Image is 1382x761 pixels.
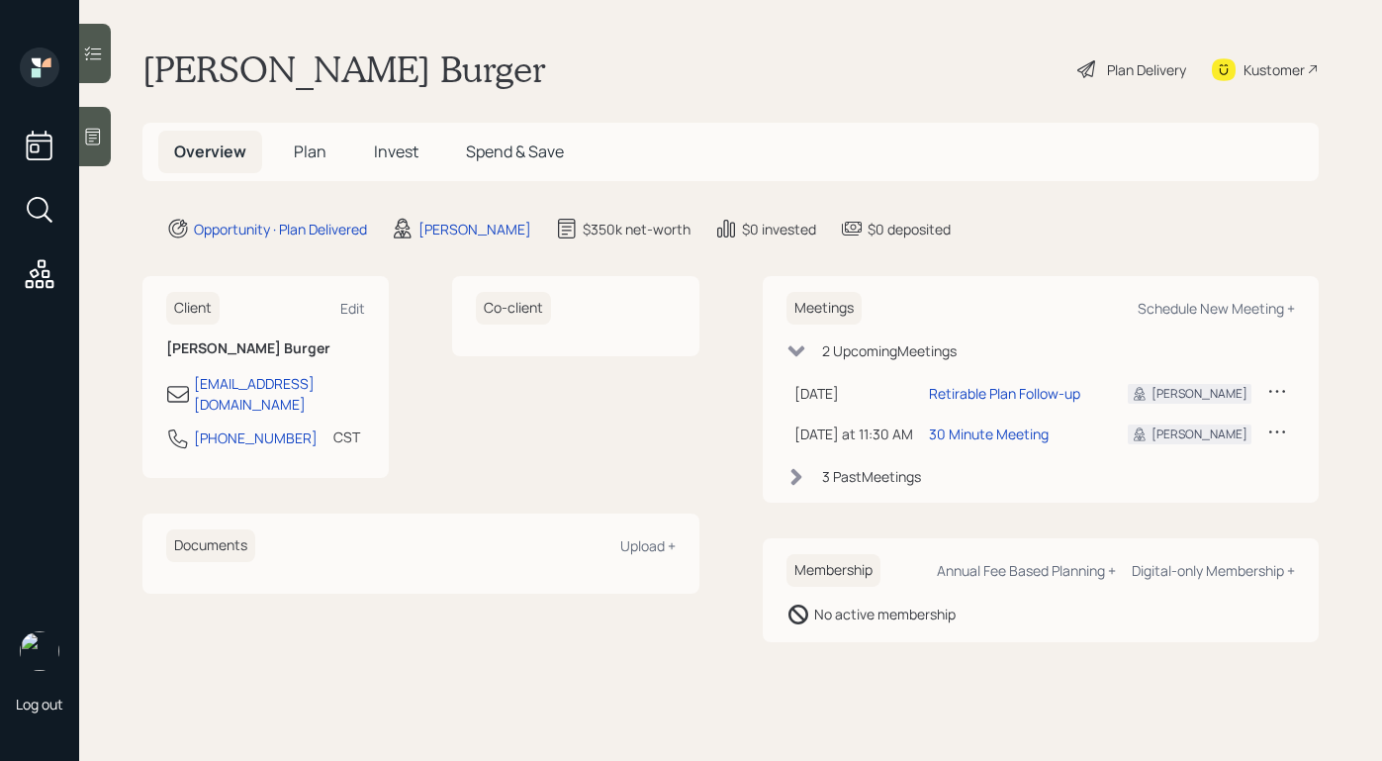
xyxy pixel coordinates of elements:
div: Annual Fee Based Planning + [937,561,1116,580]
div: Digital-only Membership + [1132,561,1295,580]
div: Plan Delivery [1107,59,1186,80]
div: [PERSON_NAME] [1152,426,1247,443]
div: $0 invested [742,219,816,239]
h6: [PERSON_NAME] Burger [166,340,365,357]
div: Opportunity · Plan Delivered [194,219,367,239]
div: Kustomer [1244,59,1305,80]
div: [PERSON_NAME] [1152,385,1247,403]
div: [DATE] at 11:30 AM [794,424,913,444]
div: $0 deposited [868,219,951,239]
div: $350k net-worth [583,219,691,239]
div: [PHONE_NUMBER] [194,428,318,448]
div: Log out [16,695,63,713]
div: No active membership [814,604,956,624]
h6: Meetings [786,292,862,325]
span: Plan [294,141,326,162]
span: Overview [174,141,246,162]
span: Spend & Save [466,141,564,162]
h6: Client [166,292,220,325]
div: 3 Past Meeting s [822,466,921,487]
div: Retirable Plan Follow-up [929,383,1080,404]
div: CST [333,427,360,447]
div: Schedule New Meeting + [1138,299,1295,318]
div: Upload + [620,536,676,555]
h6: Membership [786,554,880,587]
h6: Documents [166,529,255,562]
div: [EMAIL_ADDRESS][DOMAIN_NAME] [194,373,365,415]
h6: Co-client [476,292,551,325]
div: [DATE] [794,383,913,404]
div: [PERSON_NAME] [418,219,531,239]
img: aleksandra-headshot.png [20,631,59,671]
div: 2 Upcoming Meeting s [822,340,957,361]
span: Invest [374,141,418,162]
div: 30 Minute Meeting [929,424,1049,444]
h1: [PERSON_NAME] Burger [142,48,546,91]
div: Edit [340,299,365,318]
